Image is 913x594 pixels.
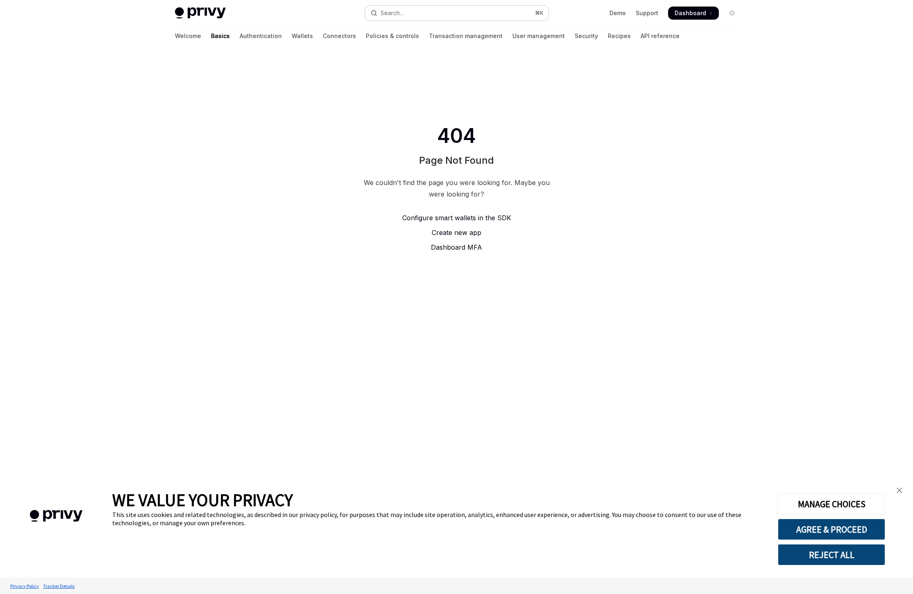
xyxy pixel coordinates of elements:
[292,26,313,46] a: Wallets
[778,493,885,515] button: MANAGE CHOICES
[778,544,885,565] button: REJECT ALL
[360,242,553,252] a: Dashboard MFA
[725,7,739,20] button: Toggle dark mode
[366,26,419,46] a: Policies & controls
[112,489,293,510] span: WE VALUE YOUR PRIVACY
[402,214,511,222] span: Configure smart wallets in the SDK
[211,26,230,46] a: Basics
[8,579,41,593] a: Privacy Policy
[360,228,553,237] a: Create new app
[112,510,766,527] div: This site uses cookies and related technologies, as described in our privacy policy, for purposes...
[419,154,494,167] h1: Page Not Found
[535,10,544,16] span: ⌘ K
[575,26,598,46] a: Security
[41,579,77,593] a: Tracker Details
[641,26,680,46] a: API reference
[636,9,658,17] a: Support
[360,177,553,200] div: We couldn't find the page you were looking for. Maybe you were looking for?
[668,7,719,20] a: Dashboard
[365,6,548,20] button: Open search
[778,519,885,540] button: AGREE & PROCEED
[240,26,282,46] a: Authentication
[360,213,553,223] a: Configure smart wallets in the SDK
[429,26,503,46] a: Transaction management
[608,26,631,46] a: Recipes
[891,482,908,499] a: close banner
[431,243,482,251] span: Dashboard MFA
[512,26,565,46] a: User management
[897,488,902,493] img: close banner
[175,26,201,46] a: Welcome
[381,8,403,18] div: Search...
[675,9,706,17] span: Dashboard
[323,26,356,46] a: Connectors
[432,228,481,237] span: Create new app
[435,124,478,147] span: 404
[609,9,626,17] a: Demo
[175,7,226,19] img: light logo
[12,498,100,534] img: company logo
